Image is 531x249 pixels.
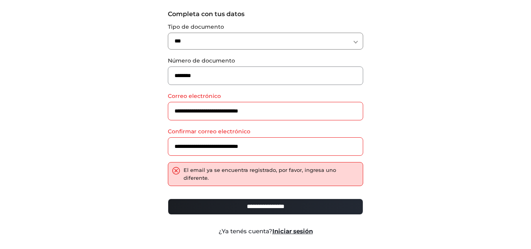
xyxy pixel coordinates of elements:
[168,127,363,136] label: Confirmar correo electrónico
[184,166,359,182] div: El email ya se encuentra registrado, por favor, ingresa uno diferente.
[168,9,363,19] label: Completa con tus datos
[168,23,363,31] label: Tipo de documento
[168,92,363,100] label: Correo electrónico
[272,227,313,235] a: Iniciar sesión
[168,57,363,65] label: Número de documento
[162,227,369,236] div: ¿Ya tenés cuenta?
